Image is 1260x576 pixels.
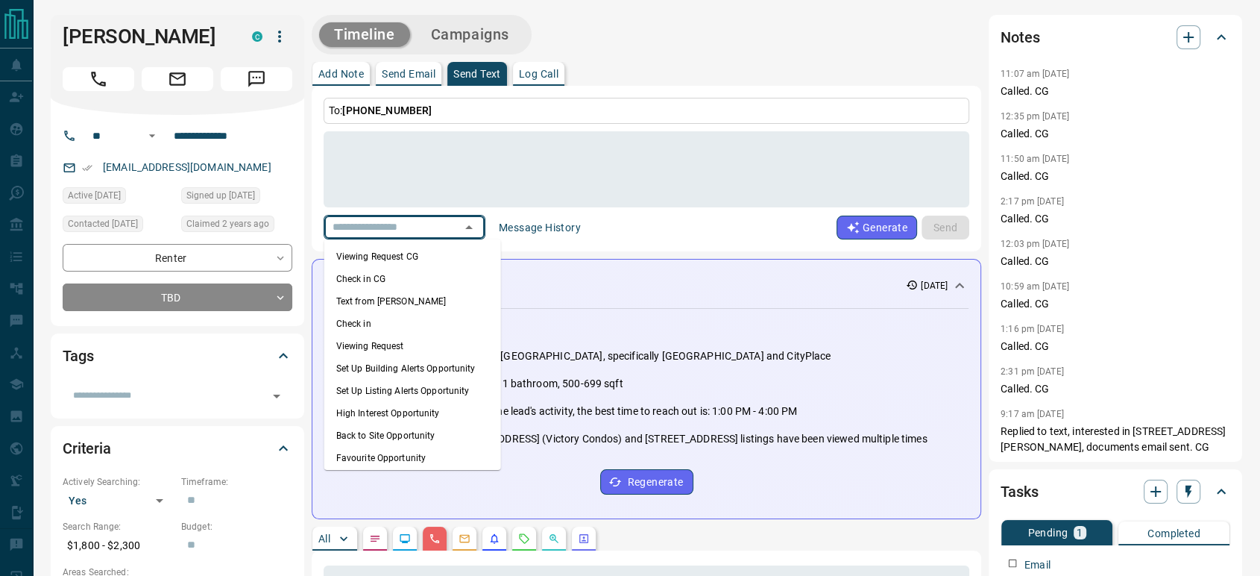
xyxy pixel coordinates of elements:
p: Timeframe: [181,475,292,489]
div: TBD [63,284,292,311]
svg: Lead Browsing Activity [399,533,411,545]
span: Contacted [DATE] [68,216,138,231]
button: Regenerate [600,469,693,495]
svg: Listing Alerts [488,533,500,545]
div: Criteria [63,431,292,466]
div: Sat Mar 11 2023 [181,216,292,237]
p: Based on the lead's activity, the best time to reach out is: 1:00 PM - 4:00 PM [447,404,797,419]
p: 2:31 pm [DATE] [1001,366,1064,377]
p: All [318,533,330,544]
li: Check in CG [324,268,501,290]
svg: Notes [369,533,381,545]
li: Back to Site Opportunity [324,425,501,447]
button: Timeline [319,22,410,47]
svg: Agent Actions [578,533,590,545]
li: Check in [324,313,501,335]
li: Set Up Building Alerts Opportunity [324,357,501,380]
span: Active [DATE] [68,188,121,203]
p: Called. CG [1001,381,1230,397]
li: High Interest Opportunity [324,402,501,425]
p: Log Call [519,69,558,79]
li: checking in [324,469,501,492]
p: Pending [1027,528,1068,538]
svg: Opportunities [548,533,560,545]
div: condos.ca [252,31,262,42]
button: Open [266,386,287,407]
li: Text from [PERSON_NAME] [324,290,501,313]
h2: Tasks [1001,480,1038,504]
svg: Email Verified [82,163,92,173]
p: 12:35 pm [DATE] [1001,111,1069,122]
div: Renter [63,244,292,272]
p: [DATE] [921,279,948,292]
p: Search Range: [63,520,174,533]
p: Completed [1147,528,1200,539]
span: Call [63,67,134,91]
p: Called. CG [1001,211,1230,227]
p: 10:59 am [DATE] [1001,281,1069,292]
button: Open [143,127,161,145]
p: Email [1024,557,1050,573]
p: 2:17 pm [DATE] [1001,196,1064,207]
span: Message [221,67,292,91]
div: Tasks [1001,474,1230,510]
button: Campaigns [416,22,524,47]
div: Notes [1001,19,1230,55]
p: To: [324,98,969,124]
p: Budget: [181,520,292,533]
li: Set Up Listing Alerts Opportunity [324,380,501,402]
p: Called. CG [1001,126,1230,142]
h1: [PERSON_NAME] [63,25,230,48]
p: 11:07 am [DATE] [1001,69,1069,79]
div: Sat Mar 11 2023 [181,187,292,208]
span: [PHONE_NUMBER] [342,104,432,116]
svg: Emails [459,533,470,545]
p: 9:17 am [DATE] [1001,409,1064,419]
div: Mon Aug 11 2025 [63,187,174,208]
p: Downtown [GEOGRAPHIC_DATA], specifically [GEOGRAPHIC_DATA] and CityPlace [447,348,831,364]
p: 12:03 pm [DATE] [1001,239,1069,249]
button: Close [459,217,479,238]
svg: Calls [429,533,441,545]
li: Viewing Request CG [324,245,501,268]
li: Favourite Opportunity [324,447,501,469]
div: Tags [63,338,292,374]
p: $1,800 - $2,300 [63,533,174,558]
button: Generate [837,216,917,240]
p: Called. CG [1001,254,1230,269]
h2: Criteria [63,436,111,460]
svg: Requests [518,533,530,545]
p: Called. CG [1001,296,1230,312]
p: Send Text [453,69,501,79]
h2: Notes [1001,25,1039,49]
p: Called. CG [1001,84,1230,99]
p: 11:50 am [DATE] [1001,154,1069,164]
a: [EMAIL_ADDRESS][DOMAIN_NAME] [103,161,271,173]
p: 1 bedroom, 1 bathroom, 500-699 sqft [447,376,623,392]
div: Tue Jul 29 2025 [63,216,174,237]
div: Yes [63,489,174,513]
p: Send Email [382,69,435,79]
p: Called. CG [1001,339,1230,354]
p: Called. CG [1001,169,1230,184]
p: Add Note [318,69,364,79]
p: Replied to text, interested in [STREET_ADDRESS][PERSON_NAME], documents email sent. CG [1001,424,1230,455]
span: Claimed 2 years ago [186,216,269,231]
p: Actively Searching: [63,475,174,489]
p: 1:16 pm [DATE] [1001,324,1064,334]
p: [STREET_ADDRESS] (Victory Condos) and [STREET_ADDRESS] listings have been viewed multiple times [447,431,927,447]
p: 1 [1077,528,1083,538]
div: Activity Summary[DATE] [324,272,968,299]
span: Signed up [DATE] [186,188,255,203]
span: Email [142,67,213,91]
button: Message History [490,216,590,240]
h2: Tags [63,344,93,368]
li: Viewing Request [324,335,501,357]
